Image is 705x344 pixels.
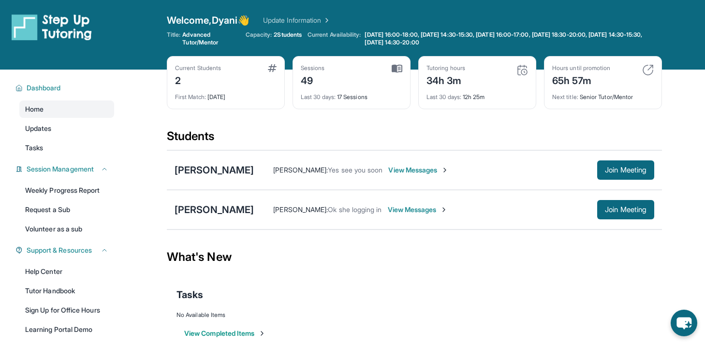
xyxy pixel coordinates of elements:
[19,301,114,319] a: Sign Up for Office Hours
[642,64,654,76] img: card
[388,165,449,175] span: View Messages
[175,93,206,100] span: First Match :
[19,263,114,280] a: Help Center
[301,87,402,101] div: 17 Sessions
[426,64,465,72] div: Tutoring hours
[246,31,272,39] span: Capacity:
[605,167,646,173] span: Join Meeting
[19,282,114,300] a: Tutor Handbook
[365,31,660,46] span: [DATE] 16:00-18:00, [DATE] 14:30-15:30, [DATE] 16:00-17:00, [DATE] 18:30-20:00, [DATE] 14:30-15:3...
[12,14,92,41] img: logo
[308,31,361,46] span: Current Availability:
[19,139,114,157] a: Tasks
[388,205,448,215] span: View Messages
[19,100,114,118] a: Home
[175,64,221,72] div: Current Students
[273,166,328,174] span: [PERSON_NAME] :
[167,31,180,46] span: Title:
[268,64,277,72] img: card
[19,321,114,338] a: Learning Portal Demo
[167,129,662,150] div: Students
[25,104,44,114] span: Home
[597,200,654,219] button: Join Meeting
[27,245,92,255] span: Support & Resources
[301,72,325,87] div: 49
[440,206,448,214] img: Chevron-Right
[597,160,654,180] button: Join Meeting
[301,64,325,72] div: Sessions
[27,83,61,93] span: Dashboard
[176,311,652,319] div: No Available Items
[175,203,254,216] div: [PERSON_NAME]
[392,64,402,73] img: card
[328,166,382,174] span: Yes see you soon
[182,31,239,46] span: Advanced Tutor/Mentor
[671,310,697,336] button: chat-button
[328,205,382,214] span: Ok she logging in
[274,31,302,39] span: 2 Students
[363,31,662,46] a: [DATE] 16:00-18:00, [DATE] 14:30-15:30, [DATE] 16:00-17:00, [DATE] 18:30-20:00, [DATE] 14:30-15:3...
[176,288,203,301] span: Tasks
[19,182,114,199] a: Weekly Progress Report
[19,120,114,137] a: Updates
[25,143,43,153] span: Tasks
[301,93,336,100] span: Last 30 days :
[167,236,662,278] div: What's New
[23,83,108,93] button: Dashboard
[167,14,250,27] span: Welcome, Dyani 👋
[27,164,94,174] span: Session Management
[175,72,221,87] div: 2
[184,329,266,338] button: View Completed Items
[426,93,461,100] span: Last 30 days :
[426,72,465,87] div: 34h 3m
[552,87,654,101] div: Senior Tutor/Mentor
[175,163,254,177] div: [PERSON_NAME]
[23,164,108,174] button: Session Management
[263,15,331,25] a: Update Information
[175,87,277,101] div: [DATE]
[605,207,646,213] span: Join Meeting
[19,201,114,218] a: Request a Sub
[273,205,328,214] span: [PERSON_NAME] :
[19,220,114,238] a: Volunteer as a sub
[23,245,108,255] button: Support & Resources
[441,166,449,174] img: Chevron-Right
[426,87,528,101] div: 12h 25m
[25,124,52,133] span: Updates
[552,93,578,100] span: Next title :
[552,64,610,72] div: Hours until promotion
[516,64,528,76] img: card
[321,15,331,25] img: Chevron Right
[552,72,610,87] div: 65h 57m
